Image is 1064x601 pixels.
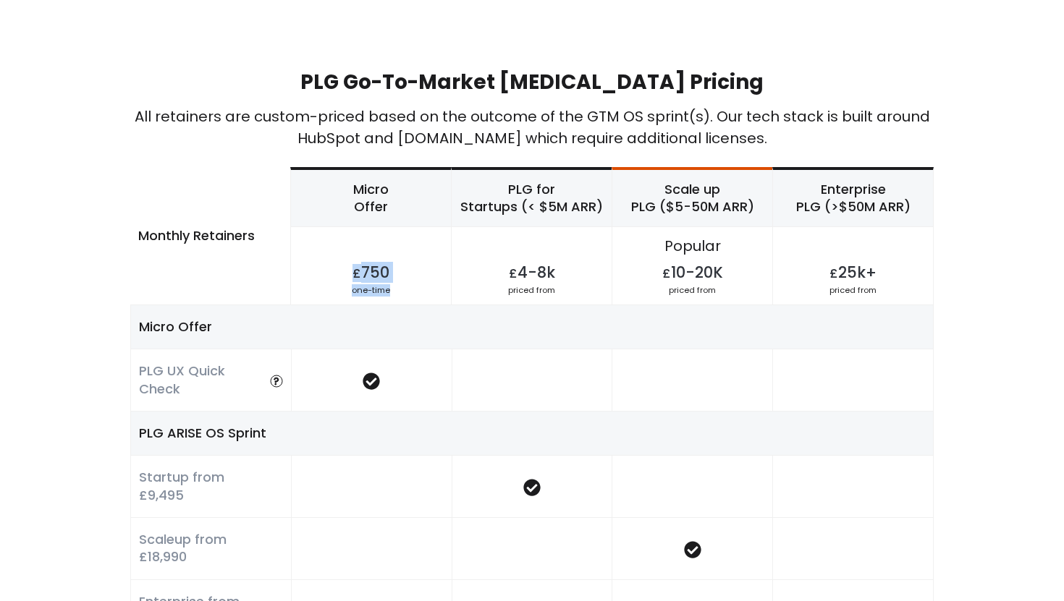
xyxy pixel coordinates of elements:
span: priced from [612,280,772,304]
h6: Micro Offer [291,170,451,227]
div: All retainers are custom-priced based on the outcome of the GTM OS sprint(s). Our tech stack is b... [130,106,934,149]
span: £ [662,264,671,282]
span: one-time [291,280,451,304]
h6: Scale up PLG ($5-50M ARR) [612,170,772,227]
h6: Scaleup from £18,990 [139,531,227,566]
h6: Startup from £9,495 [139,469,224,504]
h2: PLG Go-To-Market [MEDICAL_DATA] Pricing [130,69,934,96]
h6: PLG UX Quick Check [139,362,266,398]
h6: Enterprise PLG (>$50M ARR) [773,170,933,227]
span: priced from [773,280,933,304]
h5: Monthly Retainers [138,227,255,244]
h4: 10-20K [612,257,772,280]
span: Popular [612,227,772,257]
h4: 4-8k [452,257,612,280]
h4: 25k+ [773,257,933,280]
span: £ [829,264,838,282]
span: priced from [452,280,612,304]
h5: Micro Offer [139,318,925,336]
h6: PLG for Startups (< $5M ARR) [452,170,612,227]
h4: 750 [291,257,451,280]
h5: PLG ARISE OS Sprint [139,425,925,442]
span: £ [352,264,361,282]
span: £ [509,264,518,282]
